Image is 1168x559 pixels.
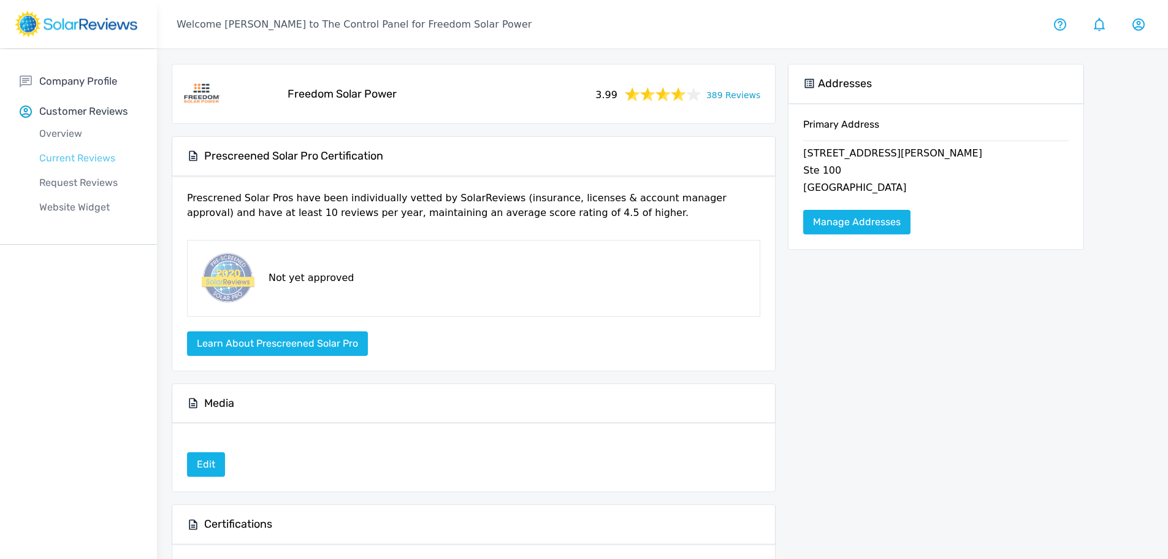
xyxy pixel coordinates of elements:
[20,200,157,215] p: Website Widget
[187,331,368,356] button: Learn about Prescreened Solar Pro
[803,180,1069,198] p: [GEOGRAPHIC_DATA]
[803,146,1069,163] p: [STREET_ADDRESS][PERSON_NAME]
[187,458,225,470] a: Edit
[204,517,272,531] h5: Certifications
[39,104,128,119] p: Customer Reviews
[20,121,157,146] a: Overview
[204,396,234,411] h5: Media
[706,87,760,102] a: 389 Reviews
[20,126,157,141] p: Overview
[197,250,256,306] img: prescreened-badge.png
[20,151,157,166] p: Current Reviews
[20,175,157,190] p: Request Reviews
[187,452,225,477] a: Edit
[803,118,1069,141] h6: Primary Address
[803,163,1069,180] p: Ste 100
[20,195,157,220] a: Website Widget
[269,271,354,285] p: Not yet approved
[20,146,157,171] a: Current Reviews
[39,74,117,89] p: Company Profile
[187,191,760,230] p: Prescrened Solar Pros have been individually vetted by SolarReviews (insurance, licenses & accoun...
[818,77,872,91] h5: Addresses
[803,210,910,234] a: Manage Addresses
[595,85,617,102] span: 3.99
[20,171,157,195] a: Request Reviews
[177,17,532,32] p: Welcome [PERSON_NAME] to The Control Panel for Freedom Solar Power
[288,87,397,101] h5: Freedom Solar Power
[204,149,383,163] h5: Prescreened Solar Pro Certification
[187,337,368,349] a: Learn about Prescreened Solar Pro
